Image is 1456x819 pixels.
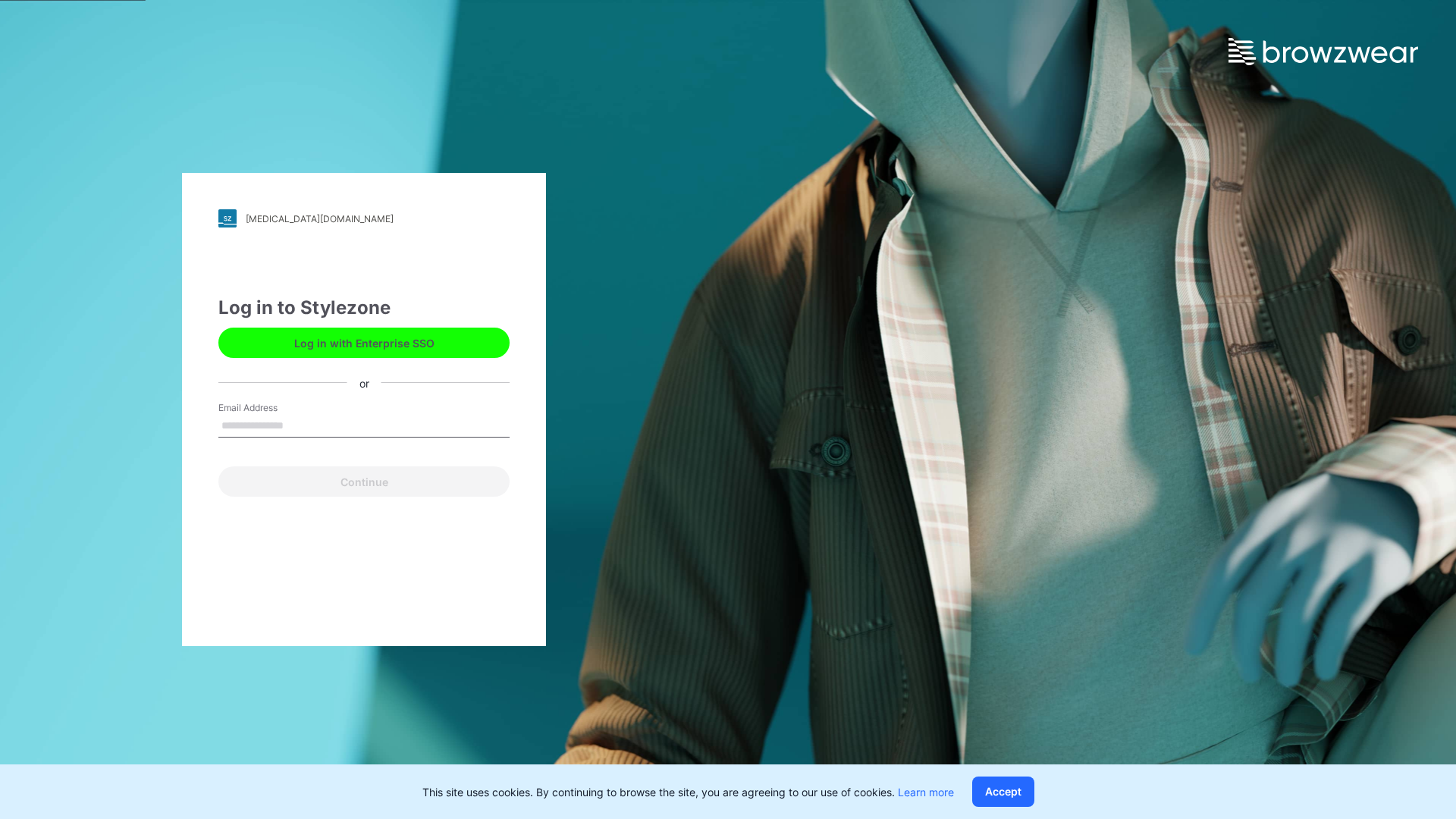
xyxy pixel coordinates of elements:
[347,375,381,391] div: or
[218,294,510,322] div: Log in to Stylezone
[246,213,394,224] div: [MEDICAL_DATA][DOMAIN_NAME]
[898,786,954,799] a: Learn more
[422,784,954,800] p: This site uses cookies. By continuing to browse the site, you are agreeing to our use of cookies.
[218,209,510,227] a: [MEDICAL_DATA][DOMAIN_NAME]
[218,209,237,227] img: stylezone-logo.562084cfcfab977791bfbf7441f1a819.svg
[218,328,510,358] button: Log in with Enterprise SSO
[972,777,1034,807] button: Accept
[1228,38,1418,65] img: browzwear-logo.e42bd6dac1945053ebaf764b6aa21510.svg
[218,401,325,415] label: Email Address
